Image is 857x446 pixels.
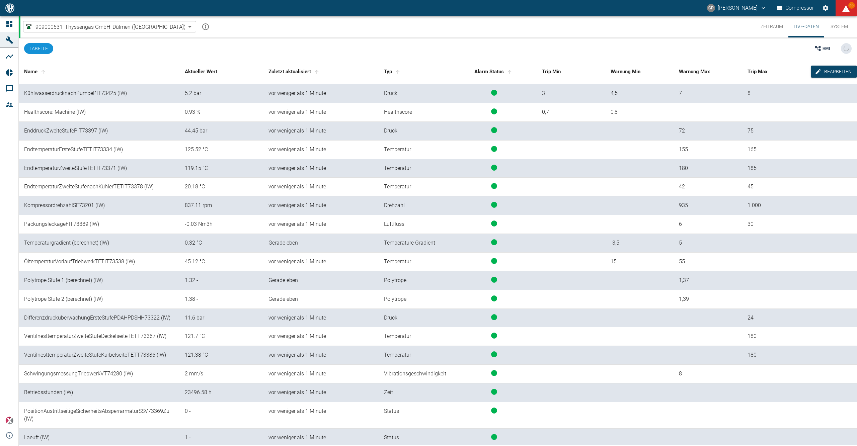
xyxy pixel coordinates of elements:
[35,23,185,31] span: 909000631_Thyssengas GmbH_Dülmen ([GEOGRAPHIC_DATA])
[19,271,179,290] td: Polytrope Stufe 1 (berechnet) (IW)
[788,16,824,37] button: Live-Daten
[748,126,805,135] div: 75
[179,59,263,84] th: Aktueller Wert
[185,370,258,378] div: 1.9965278 mm/s
[707,4,715,12] div: CP
[268,165,373,172] div: 17.9.2025, 14:09:19
[379,271,452,290] td: Polytrope
[491,370,497,376] span: status-running
[379,234,452,253] td: Temperature Gradient
[491,146,497,152] span: status-running
[537,59,605,84] th: Trip Min
[379,178,452,196] td: Temperatur
[268,314,373,322] div: 17.9.2025, 14:09:19
[268,239,373,247] div: 17.9.2025, 14:09:25
[379,215,452,234] td: Luftfluss
[19,141,179,159] td: EndtemperaturErsteStufeTETIT73334 (IW)
[19,159,179,178] td: EndtemperaturZweiteStufeTETIT73371 (IW)
[185,239,258,247] div: 0.32 °C
[491,108,497,114] span: status-running
[5,3,15,12] img: logo
[379,122,452,141] td: Druck
[379,309,452,328] td: Druck
[19,234,179,253] td: Temperaturgradient (berechnet) (IW)
[748,182,805,191] div: 45
[268,183,373,191] div: 17.9.2025, 14:09:19
[379,159,452,178] td: Temperatur
[379,141,452,159] td: Temperatur
[491,408,497,414] span: status-running
[312,69,321,75] span: sort-time
[379,84,452,103] td: Druck
[748,219,805,228] div: 30
[185,258,258,266] div: 45.12153 °C
[679,257,737,266] div: 55
[491,295,497,301] span: status-running
[268,108,373,116] div: 17.9.2025, 14:09:22
[491,277,497,283] span: status-running
[452,59,537,84] th: Alarm Status
[679,126,737,135] div: 72
[491,389,497,395] span: status-running
[185,146,258,154] div: 125.52484 °C
[19,346,179,365] td: VentilnesttemperaturZweiteStufeKurbelseiteTETT73386 (IW)
[263,59,379,84] th: Zuletzt aktualisiert
[542,88,600,97] div: 3
[185,202,258,209] div: 837.10834 rpm
[679,200,737,209] div: 935
[679,145,737,154] div: 155
[748,313,805,322] div: 24
[611,238,669,247] div: -3,5
[19,383,179,402] td: Betriebsstunden (IW)
[848,2,855,9] span: 86
[19,215,179,234] td: PackungsleckageFIT73389 (IW)
[755,16,788,37] button: Zeitraum
[679,294,737,303] div: 1,39
[742,59,811,84] th: Trip Max
[748,163,805,172] div: 185
[185,333,258,340] div: 121.701385 °C
[491,314,497,320] span: status-running
[748,200,805,209] div: 1.000
[679,88,737,97] div: 7
[19,59,179,84] th: Name
[19,178,179,196] td: EndtemperaturZweiteStufenachKühlerTETIT73378 (IW)
[542,107,600,116] div: 0,7
[491,333,497,339] span: status-running
[379,59,452,84] th: Typ
[185,220,258,228] div: -0.028935185 Nm3h
[748,145,805,154] div: 165
[491,127,497,133] span: status-running
[185,108,258,116] div: 0.934415 %
[19,122,179,141] td: EnddruckZweiteStufePIT73397 (IW)
[19,365,179,383] td: SchwingungsmessungTriebwerkVT74280 (IW)
[679,275,737,284] div: 1,37
[268,127,373,135] div: 17.9.2025, 14:09:19
[185,277,258,284] div: 1.318 -
[491,258,497,264] span: status-running
[811,66,857,78] button: edit-alarms
[679,369,737,378] div: 8
[491,202,497,208] span: status-running
[268,220,373,228] div: 17.9.2025, 14:09:19
[268,389,373,396] div: 17.9.2025, 14:09:19
[185,165,258,172] div: 119.15132 °C
[820,2,832,14] button: Einstellungen
[379,290,452,309] td: Polytrope
[748,350,805,359] div: 180
[268,295,373,303] div: 17.9.2025, 14:09:25
[25,23,185,31] a: 909000631_Thyssengas GmbH_Dülmen ([GEOGRAPHIC_DATA])
[674,59,742,84] th: Warnung Max
[379,402,452,429] td: Status
[611,257,669,266] div: 15
[268,333,373,340] div: 17.9.2025, 14:09:19
[491,434,497,440] span: status-running
[185,127,258,135] div: 44.446575 bar
[19,84,179,103] td: KühlwasserdrucknachPumpePIT73425 (IW)
[679,163,737,172] div: 180
[19,103,179,122] td: Healthscore: Machine (IW)
[19,196,179,215] td: KompressordrehzahlSE73201 (IW)
[268,90,373,97] div: 17.9.2025, 14:09:19
[19,309,179,328] td: DifferenzdrucküberwachungErsteStufePDAHPDSHH73322 (IW)
[199,20,212,33] button: mission info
